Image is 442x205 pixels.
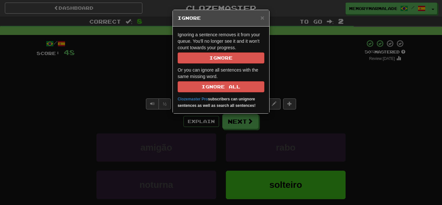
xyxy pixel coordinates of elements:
[178,31,264,63] p: Ignoring a sentence removes it from your queue. You'll no longer see it and it won't count toward...
[260,14,264,21] span: ×
[178,81,264,92] button: Ignore All
[178,97,208,101] a: Clozemaster Pro
[178,52,264,63] button: Ignore
[178,97,256,108] strong: subscribers can unignore sentences as well as search all sentences!
[260,14,264,21] button: Close
[178,67,264,92] p: Or you can ignore all sentences with the same missing word.
[178,15,264,21] h5: Ignore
